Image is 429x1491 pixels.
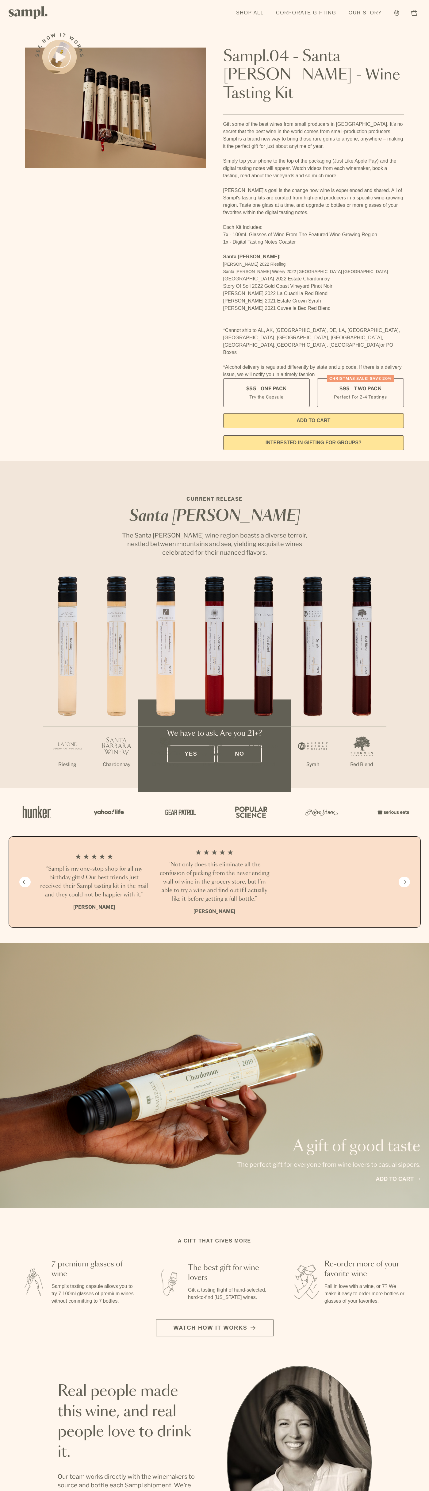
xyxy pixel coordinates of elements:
li: 1 / 7 [43,576,92,788]
small: Perfect For 2-4 Tastings [334,394,387,400]
p: Chardonnay [92,761,141,768]
button: Previous slide [19,877,31,887]
b: [PERSON_NAME] [73,904,115,910]
button: See how it works [42,40,77,74]
li: 6 / 7 [288,576,337,788]
li: 4 / 7 [190,576,239,788]
a: Our Story [346,6,385,20]
a: Corporate Gifting [273,6,339,20]
span: $55 - One Pack [246,385,287,392]
b: [PERSON_NAME] [193,908,235,914]
small: Try the Capsule [249,394,283,400]
p: The perfect gift for everyone from wine lovers to casual sippers. [237,1160,420,1169]
li: 1 / 4 [39,849,149,915]
button: Next slide [399,877,410,887]
p: Syrah [288,761,337,768]
li: 7 / 7 [337,576,386,788]
div: Christmas SALE! Save 20% [327,375,394,382]
li: 3 / 7 [141,576,190,788]
li: 2 / 4 [159,849,270,915]
h3: “Sampl is my one-stop shop for all my birthday gifts! Our best friends just received their Sampl ... [39,865,149,899]
li: 2 / 7 [92,576,141,788]
img: Sampl.04 - Santa Barbara - Wine Tasting Kit [25,48,206,168]
p: Red Blend [239,761,288,768]
a: Add to cart [376,1175,420,1183]
p: A gift of good taste [237,1139,420,1154]
h3: “Not only does this eliminate all the confusion of picking from the never ending wall of wine in ... [159,861,270,903]
a: interested in gifting for groups? [223,435,404,450]
p: Chardonnay [141,761,190,768]
li: 5 / 7 [239,576,288,788]
span: $95 - Two Pack [339,385,381,392]
p: Red Blend [337,761,386,768]
p: Pinot Noir [190,761,239,768]
p: Riesling [43,761,92,768]
button: Add to Cart [223,413,404,428]
img: Sampl logo [9,6,48,19]
a: Shop All [233,6,267,20]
